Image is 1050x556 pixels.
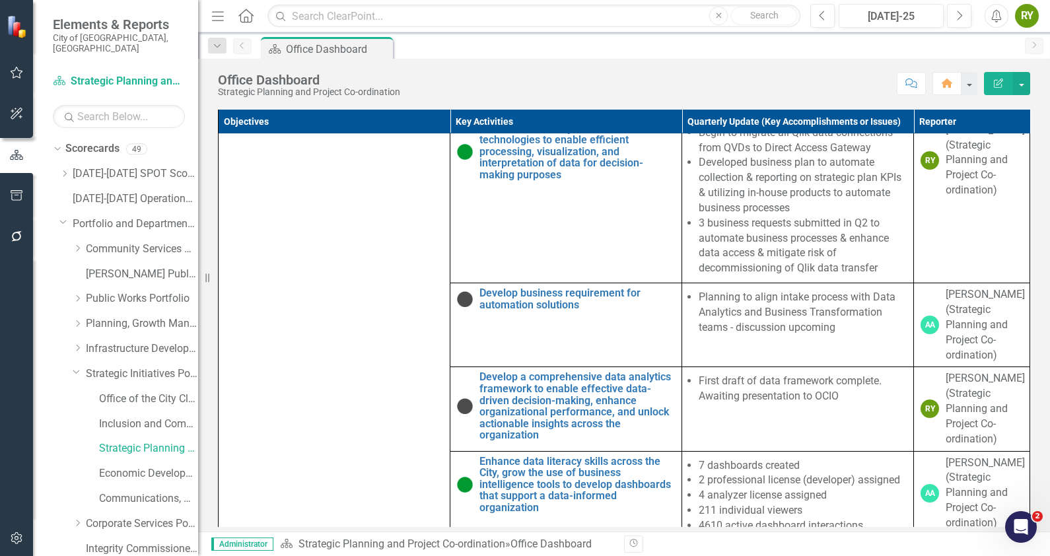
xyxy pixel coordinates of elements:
a: Enhance data literacy skills across the City, grow the use of business intelligence tools to deve... [479,456,675,514]
img: Proceeding as Anticipated [457,144,473,160]
td: Double-Click to Edit [682,451,914,540]
li: Begin to migrate all Qlik data connections from QVDs to Direct Access Gateway [699,125,907,156]
li: 3 business requests submitted in Q2 to automate business processes & enhance data access & mitiga... [699,216,907,276]
div: Office Dashboard [510,538,592,550]
td: Double-Click to Edit [914,283,1030,367]
div: Strategic Planning and Project Co-ordination [218,87,400,97]
div: Office Dashboard [218,73,400,87]
span: Search [750,10,779,20]
a: Inclusion and Community Outreach [99,417,198,432]
a: Corporate Services Portfolio [86,516,198,532]
div: AA [921,316,939,334]
td: Double-Click to Edit [914,118,1030,283]
a: [PERSON_NAME] Public Libraries [86,267,198,282]
a: Strategic Planning and Project Co-ordination [53,74,185,89]
div: Office Dashboard [286,41,390,57]
td: Double-Click to Edit Right Click for Context Menu [219,34,450,540]
div: AA [921,484,939,503]
li: 211 individual viewers [699,503,907,518]
a: Community Services Portfolio [86,242,198,257]
input: Search ClearPoint... [267,5,800,28]
a: Public Works Portfolio [86,291,198,306]
a: Scorecards [65,141,120,156]
img: Not Yet Commenced / On Hold [457,291,473,307]
td: Double-Click to Edit [914,367,1030,451]
a: Strategic Planning and Project Co-ordination [298,538,505,550]
a: Infrastructure Development Portfolio [86,341,198,357]
div: 49 [126,143,147,155]
span: Elements & Reports [53,17,185,32]
a: [DATE]-[DATE] SPOT Scorecards [73,166,198,182]
span: 2 [1032,511,1043,522]
a: Strategic Initiatives Portfolio [86,366,198,382]
button: [DATE]-25 [839,4,944,28]
small: City of [GEOGRAPHIC_DATA], [GEOGRAPHIC_DATA] [53,32,185,54]
li: Developed business plan to automate collection & reporting on strategic plan KPIs & utilizing in-... [699,155,907,215]
li: 7 dashboards created [699,458,907,473]
td: Double-Click to Edit [682,283,914,367]
td: Double-Click to Edit [682,367,914,451]
a: Communications, Marketing and Engagement [99,491,198,506]
div: [DATE]-25 [843,9,939,24]
iframe: Intercom live chat [1005,511,1037,543]
a: Economic Development [99,466,198,481]
button: RY [1015,4,1039,28]
a: Develop business requirement for automation solutions [479,287,675,310]
li: 2 professional license (developer) assigned [699,473,907,488]
div: [PERSON_NAME] (Strategic Planning and Project Co-ordination) [946,371,1025,446]
div: RY [921,151,939,170]
td: Double-Click to Edit Right Click for Context Menu [450,118,682,283]
div: [PERSON_NAME] (Strategic Planning and Project Co-ordination) [946,456,1025,531]
div: [PERSON_NAME] (Strategic Planning and Project Co-ordination) [946,287,1025,363]
a: Enhance data analytics tools and technologies to enable efficient processing, visualization, and ... [479,123,675,181]
img: Not Yet Commenced / On Hold [457,398,473,414]
td: Double-Click to Edit [914,451,1030,540]
a: Planning, Growth Management and Housing Delivery Portfolio [86,316,198,331]
div: RY [921,400,939,418]
input: Search Below... [53,105,185,128]
td: Double-Click to Edit Right Click for Context Menu [450,283,682,367]
span: Administrator [211,538,273,551]
li: Planning to align intake process with Data Analytics and Business Transformation teams - discussi... [699,290,907,335]
a: Develop a comprehensive data analytics framework to enable effective data-driven decision-making,... [479,371,675,441]
button: Search [731,7,797,25]
a: Strategic Planning and Project Co-ordination [99,441,198,456]
img: ClearPoint Strategy [6,15,30,38]
td: Double-Click to Edit Right Click for Context Menu [450,451,682,540]
a: [DATE]-[DATE] Operational Performance (2025 Dept Linkage) [73,191,198,207]
td: Double-Click to Edit Right Click for Context Menu [450,367,682,451]
div: [PERSON_NAME] (Strategic Planning and Project Co-ordination) [946,123,1025,198]
li: 4610 active dashboard interactions [699,518,907,534]
a: Office of the City Clerk [99,392,198,407]
li: 4 analyzer license assigned [699,488,907,503]
div: » [280,537,614,552]
td: Double-Click to Edit [682,118,914,283]
a: Portfolio and Department Scorecards [73,217,198,232]
img: Proceeding as Anticipated [457,477,473,493]
li: First draft of data framework complete. Awaiting presentation to OCIO [699,374,907,404]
